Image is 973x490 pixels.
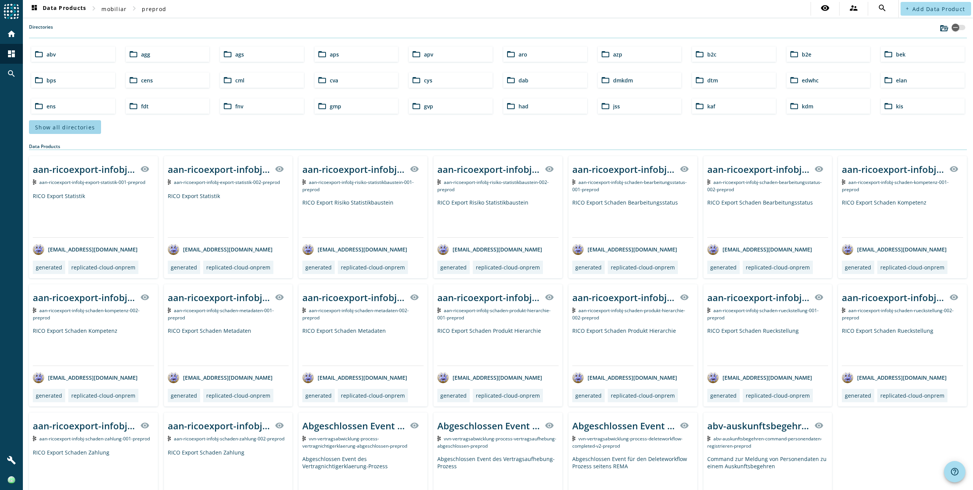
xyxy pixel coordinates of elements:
span: Kafka Topic: abv-auskunftsbegehren-command-personendaten-registrieren-preprod [707,435,822,449]
mat-icon: add [905,6,909,11]
mat-icon: folder_open [506,50,515,59]
img: Kafka Topic: aan-ricoexport-infobj-schaden-rueckstellung-002-preprod [842,308,845,313]
div: Data Products [29,143,967,150]
img: Kafka Topic: abv-auskunftsbegehren-command-personendaten-registrieren-preprod [707,436,711,441]
span: apv [424,51,433,58]
img: Kafka Topic: aan-ricoexport-infobj-schaden-bearbeitungsstatus-002-preprod [707,179,711,185]
span: bek [896,51,906,58]
mat-icon: supervisor_account [849,3,858,13]
span: aro [519,51,527,58]
mat-icon: folder_open [223,102,232,111]
div: generated [710,264,737,271]
span: Kafka Topic: aan-ricoexport-infobj-schaden-kompetenz-001-preprod [842,179,949,193]
div: RICO Export Risiko Statistikbaustein [302,199,424,237]
span: cys [424,77,432,84]
mat-icon: folder_open [412,50,421,59]
span: dtm [707,77,718,84]
mat-icon: visibility [949,164,959,174]
mat-icon: visibility [680,293,689,302]
span: Kafka Topic: vvn-vertragsabwicklung-process-vertragsaufhebung-abgeschlossen-preprod [437,435,556,449]
span: dmkdm [613,77,633,84]
mat-icon: folder_open [884,102,893,111]
img: Kafka Topic: aan-ricoexport-infobj-schaden-metadaten-002-preprod [302,308,306,313]
img: Kafka Topic: aan-ricoexport-infobj-schaden-zahlung-001-preprod [33,436,36,441]
mat-icon: visibility [410,421,419,430]
button: mobiliar [98,2,130,16]
mat-icon: folder_open [695,50,704,59]
span: Kafka Topic: aan-ricoexport-infobj-schaden-bearbeitungsstatus-001-preprod [572,179,687,193]
span: agg [141,51,150,58]
div: [EMAIL_ADDRESS][DOMAIN_NAME] [842,372,947,383]
mat-icon: folder_open [506,102,515,111]
mat-icon: visibility [814,421,824,430]
mat-icon: visibility [140,293,149,302]
span: kdm [802,103,813,110]
img: avatar [707,372,719,383]
mat-icon: visibility [680,421,689,430]
div: aan-ricoexport-infobj-schaden-metadaten-002-_stage_ [302,291,405,304]
span: Kafka Topic: aan-ricoexport-infobj-schaden-rueckstellung-001-preprod [707,307,819,321]
div: generated [575,392,602,399]
mat-icon: folder_open [34,102,43,111]
mat-icon: visibility [545,293,554,302]
div: RICO Export Schaden Produkt Hierarchie [572,327,694,366]
div: [EMAIL_ADDRESS][DOMAIN_NAME] [707,243,812,255]
mat-icon: help_outline [950,467,959,476]
div: aan-ricoexport-infobj-risiko-statistikbaustein-001-_stage_ [302,163,405,176]
span: fdt [141,103,149,110]
span: Show all directories [35,124,95,131]
button: Data Products [27,2,89,16]
div: RICO Export Schaden Kompetenz [33,327,154,366]
img: Kafka Topic: aan-ricoexport-infobj-risiko-statistikbaustein-002-preprod [437,179,441,185]
mat-icon: chevron_right [130,4,139,13]
div: aan-ricoexport-infobj-export-statistik-002-_stage_ [168,163,271,176]
mat-icon: folder_open [318,102,327,111]
span: cml [235,77,244,84]
mat-icon: folder_open [223,50,232,59]
mat-icon: visibility [410,164,419,174]
div: aan-ricoexport-infobj-schaden-rueckstellung-002-_stage_ [842,291,945,304]
mat-icon: search [878,3,887,13]
mat-icon: folder_open [223,76,232,85]
mat-icon: visibility [140,421,149,430]
span: edwhc [802,77,819,84]
div: generated [36,392,62,399]
span: kis [896,103,903,110]
span: preprod [142,5,166,13]
img: Kafka Topic: vvn-vertragsabwicklung-process-vertragnichtigerklaerung-abgeschlossen-preprod [302,436,306,441]
div: [EMAIL_ADDRESS][DOMAIN_NAME] [707,372,812,383]
div: replicated-cloud-onprem [341,264,405,271]
img: avatar [842,372,853,383]
mat-icon: folder_open [34,76,43,85]
div: aan-ricoexport-infobj-schaden-metadaten-001-_stage_ [168,291,271,304]
span: Kafka Topic: aan-ricoexport-infobj-risiko-statistikbaustein-001-preprod [302,179,414,193]
img: avatar [168,372,179,383]
div: aan-ricoexport-infobj-schaden-kompetenz-001-_stage_ [842,163,945,176]
div: RICO Export Statistik [168,192,289,237]
div: [EMAIL_ADDRESS][DOMAIN_NAME] [572,372,677,383]
div: aan-ricoexport-infobj-schaden-produkt-hierarchie-001-_stage_ [437,291,540,304]
div: generated [440,392,467,399]
div: RICO Export Schaden Bearbeitungsstatus [572,199,694,237]
div: [EMAIL_ADDRESS][DOMAIN_NAME] [302,243,407,255]
div: aan-ricoexport-infobj-export-statistik-001-_stage_ [33,163,136,176]
div: RICO Export Schaden Kompetenz [842,199,963,237]
mat-icon: folder_open [790,50,799,59]
span: b2e [802,51,811,58]
span: jss [613,103,620,110]
mat-icon: visibility [680,164,689,174]
span: Kafka Topic: aan-ricoexport-infobj-schaden-zahlung-001-preprod [39,435,150,442]
div: [EMAIL_ADDRESS][DOMAIN_NAME] [572,243,677,255]
mat-icon: folder_open [601,76,610,85]
div: [EMAIL_ADDRESS][DOMAIN_NAME] [33,243,138,255]
img: 3a48fcac8981e98abad0d19906949f8f [8,476,15,484]
div: Abgeschlossen Event für den Deleteworkflow Prozess seitens REMA [572,419,675,432]
span: Kafka Topic: aan-ricoexport-infobj-schaden-zahlung-002-preprod [174,435,284,442]
span: elan [896,77,907,84]
div: generated [575,264,602,271]
img: avatar [707,243,719,255]
mat-icon: folder_open [129,102,138,111]
span: had [519,103,528,110]
div: replicated-cloud-onprem [341,392,405,399]
div: generated [845,264,871,271]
